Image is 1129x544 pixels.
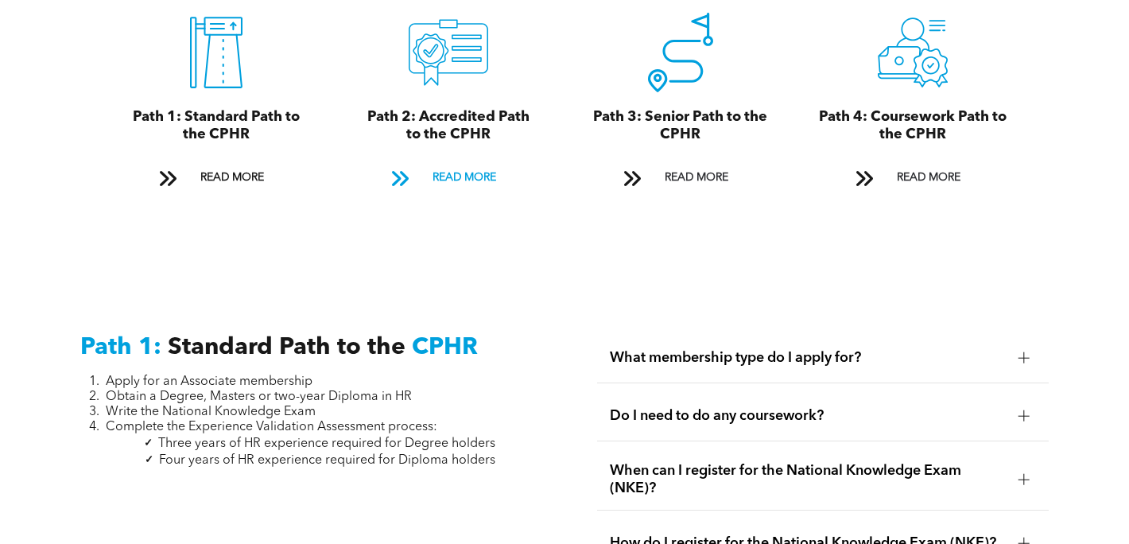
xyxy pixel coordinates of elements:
[610,462,1006,497] span: When can I register for the National Knowledge Exam (NKE)?
[891,163,966,192] span: READ MORE
[168,336,405,359] span: Standard Path to the
[195,163,270,192] span: READ MORE
[380,163,517,192] a: READ MORE
[610,349,1006,367] span: What membership type do I apply for?
[106,421,437,433] span: Complete the Experience Validation Assessment process:
[612,163,749,192] a: READ MORE
[844,163,981,192] a: READ MORE
[106,375,312,388] span: Apply for an Associate membership
[148,163,285,192] a: READ MORE
[133,110,300,142] span: Path 1: Standard Path to the CPHR
[659,163,734,192] span: READ MORE
[427,163,502,192] span: READ MORE
[367,110,530,142] span: Path 2: Accredited Path to the CPHR
[80,336,161,359] span: Path 1:
[106,391,412,403] span: Obtain a Degree, Masters or two-year Diploma in HR
[593,110,767,142] span: Path 3: Senior Path to the CPHR
[610,407,1006,425] span: Do I need to do any coursework?
[106,406,316,418] span: Write the National Knowledge Exam
[412,336,478,359] span: CPHR
[819,110,1007,142] span: Path 4: Coursework Path to the CPHR
[158,437,495,450] span: Three years of HR experience required for Degree holders
[159,454,495,467] span: Four years of HR experience required for Diploma holders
